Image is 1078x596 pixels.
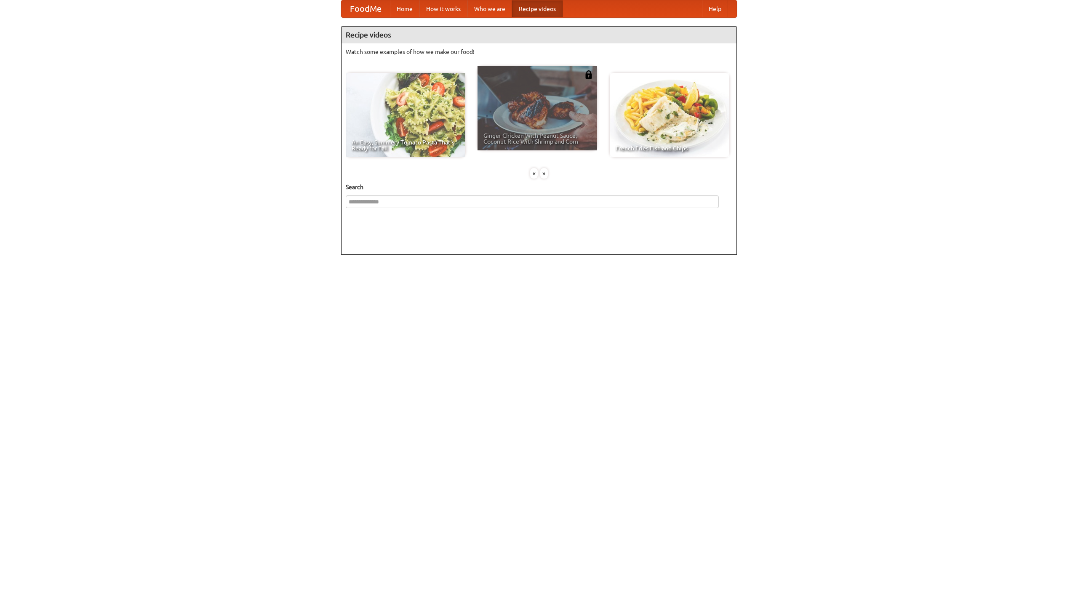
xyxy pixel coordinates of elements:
[540,168,548,179] div: »
[419,0,467,17] a: How it works
[346,73,465,157] a: An Easy, Summery Tomato Pasta That's Ready for Fall
[390,0,419,17] a: Home
[702,0,728,17] a: Help
[467,0,512,17] a: Who we are
[346,183,732,191] h5: Search
[352,139,459,151] span: An Easy, Summery Tomato Pasta That's Ready for Fall
[610,73,729,157] a: French Fries Fish and Chips
[512,0,563,17] a: Recipe videos
[530,168,538,179] div: «
[342,27,736,43] h4: Recipe videos
[616,145,723,151] span: French Fries Fish and Chips
[346,48,732,56] p: Watch some examples of how we make our food!
[342,0,390,17] a: FoodMe
[584,70,593,79] img: 483408.png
